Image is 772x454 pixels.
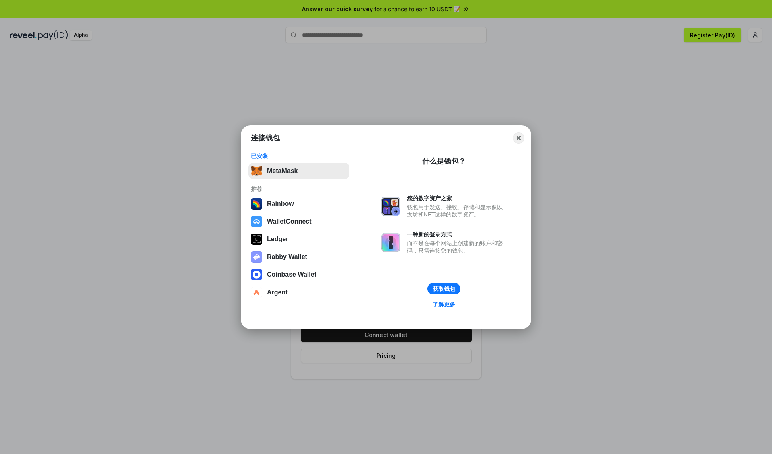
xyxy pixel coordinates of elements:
[422,156,466,166] div: 什么是钱包？
[248,231,349,247] button: Ledger
[251,152,347,160] div: 已安装
[381,197,400,216] img: svg+xml,%3Csvg%20xmlns%3D%22http%3A%2F%2Fwww.w3.org%2F2000%2Fsvg%22%20fill%3D%22none%22%20viewBox...
[267,218,312,225] div: WalletConnect
[381,233,400,252] img: svg+xml,%3Csvg%20xmlns%3D%22http%3A%2F%2Fwww.w3.org%2F2000%2Fsvg%22%20fill%3D%22none%22%20viewBox...
[248,163,349,179] button: MetaMask
[267,253,307,261] div: Rabby Wallet
[513,132,524,144] button: Close
[248,284,349,300] button: Argent
[251,287,262,298] img: svg+xml,%3Csvg%20width%3D%2228%22%20height%3D%2228%22%20viewBox%3D%220%200%2028%2028%22%20fill%3D...
[251,269,262,280] img: svg+xml,%3Csvg%20width%3D%2228%22%20height%3D%2228%22%20viewBox%3D%220%200%2028%2028%22%20fill%3D...
[251,133,280,143] h1: 连接钱包
[248,214,349,230] button: WalletConnect
[433,285,455,292] div: 获取钱包
[407,195,507,202] div: 您的数字资产之家
[251,234,262,245] img: svg+xml,%3Csvg%20xmlns%3D%22http%3A%2F%2Fwww.w3.org%2F2000%2Fsvg%22%20width%3D%2228%22%20height%3...
[407,240,507,254] div: 而不是在每个网站上创建新的账户和密码，只需连接您的钱包。
[267,289,288,296] div: Argent
[267,167,298,175] div: MetaMask
[248,249,349,265] button: Rabby Wallet
[251,185,347,193] div: 推荐
[248,267,349,283] button: Coinbase Wallet
[407,203,507,218] div: 钱包用于发送、接收、存储和显示像以太坊和NFT这样的数字资产。
[267,200,294,207] div: Rainbow
[427,283,460,294] button: 获取钱包
[251,165,262,177] img: svg+xml,%3Csvg%20fill%3D%22none%22%20height%3D%2233%22%20viewBox%3D%220%200%2035%2033%22%20width%...
[433,301,455,308] div: 了解更多
[251,251,262,263] img: svg+xml,%3Csvg%20xmlns%3D%22http%3A%2F%2Fwww.w3.org%2F2000%2Fsvg%22%20fill%3D%22none%22%20viewBox...
[407,231,507,238] div: 一种新的登录方式
[267,236,288,243] div: Ledger
[248,196,349,212] button: Rainbow
[267,271,316,278] div: Coinbase Wallet
[251,198,262,210] img: svg+xml,%3Csvg%20width%3D%22120%22%20height%3D%22120%22%20viewBox%3D%220%200%20120%20120%22%20fil...
[251,216,262,227] img: svg+xml,%3Csvg%20width%3D%2228%22%20height%3D%2228%22%20viewBox%3D%220%200%2028%2028%22%20fill%3D...
[428,299,460,310] a: 了解更多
